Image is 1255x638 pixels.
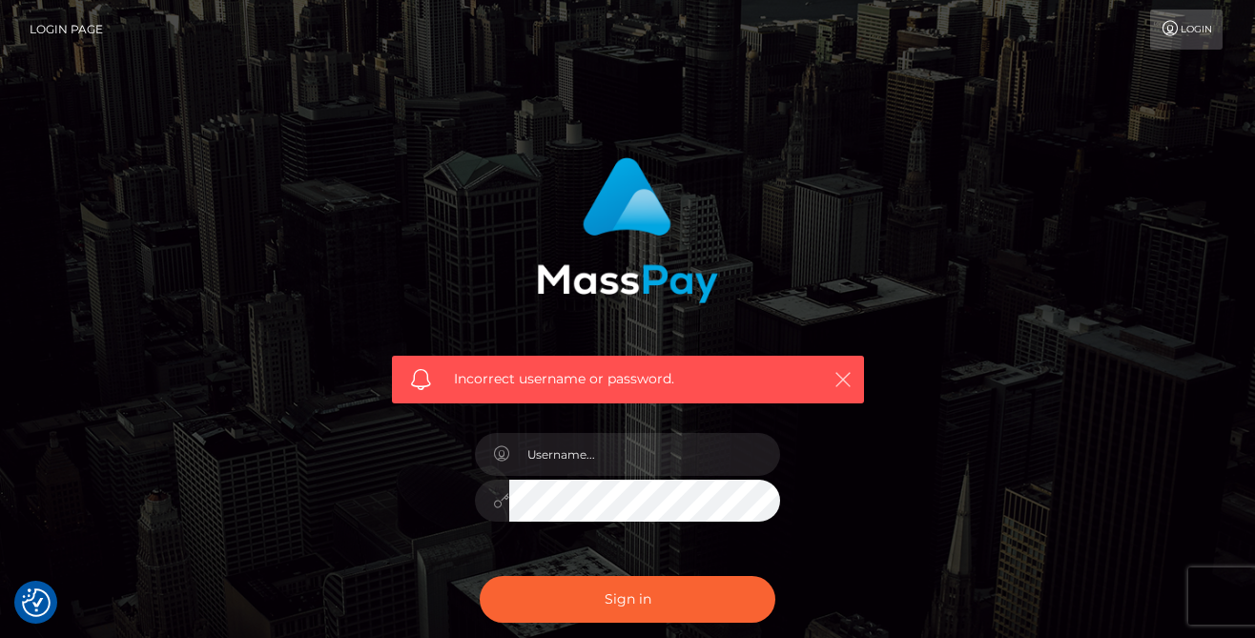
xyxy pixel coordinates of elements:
[537,157,718,303] img: MassPay Login
[22,588,51,617] button: Consent Preferences
[509,433,780,476] input: Username...
[480,576,775,623] button: Sign in
[454,369,802,389] span: Incorrect username or password.
[22,588,51,617] img: Revisit consent button
[30,10,103,50] a: Login Page
[1150,10,1223,50] a: Login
